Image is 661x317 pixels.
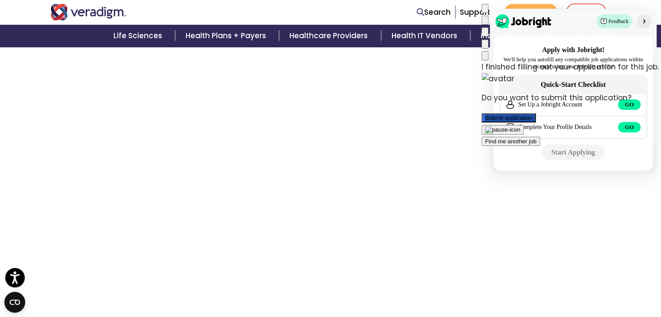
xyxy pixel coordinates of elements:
[417,7,451,18] a: Search
[381,25,470,47] a: Health IT Vendors
[460,7,490,17] a: Support
[470,25,523,47] a: Insights
[279,25,381,47] a: Healthcare Providers
[175,25,279,47] a: Health Plans + Payers
[4,292,25,313] button: Open CMP widget
[50,4,126,20] img: Veradigm logo
[103,25,175,47] a: Life Sciences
